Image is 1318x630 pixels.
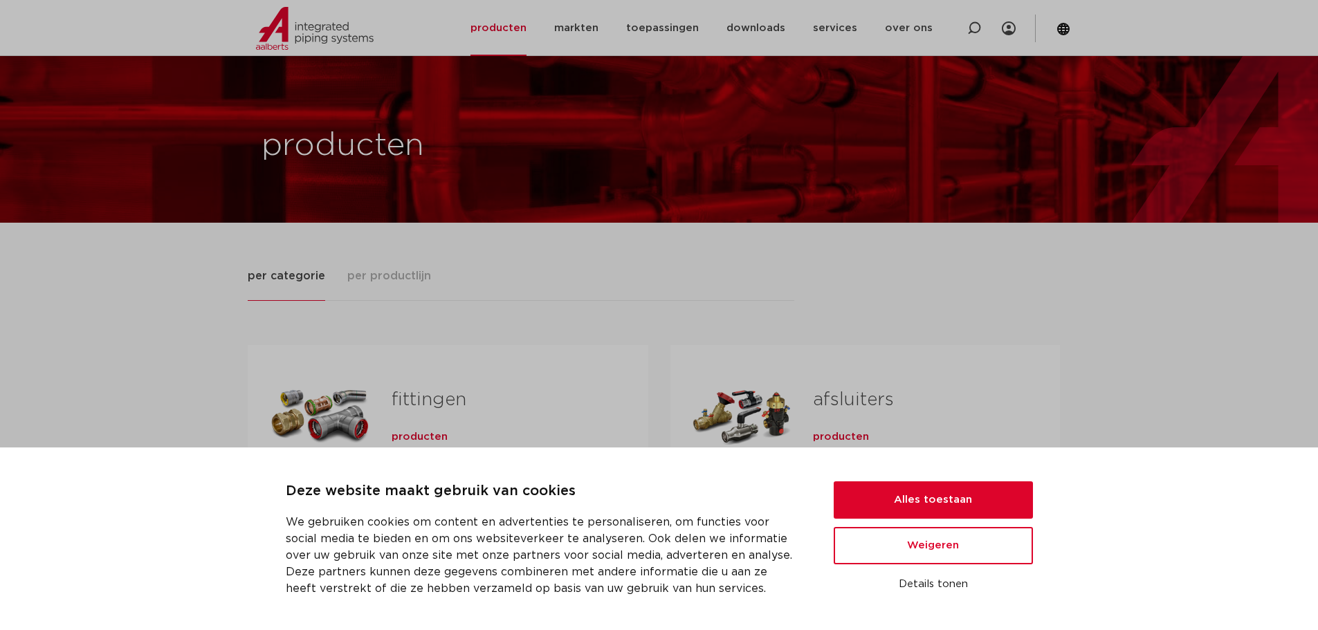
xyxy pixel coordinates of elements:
button: Weigeren [834,527,1033,564]
button: Details tonen [834,573,1033,596]
span: per productlijn [347,268,431,284]
p: Deze website maakt gebruik van cookies [286,481,800,503]
a: producten [392,430,448,444]
span: per categorie [248,268,325,284]
a: producten [813,430,869,444]
h1: producten [262,124,652,168]
a: fittingen [392,391,466,409]
button: Alles toestaan [834,481,1033,519]
a: afsluiters [813,391,894,409]
p: We gebruiken cookies om content en advertenties te personaliseren, om functies voor social media ... [286,514,800,597]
